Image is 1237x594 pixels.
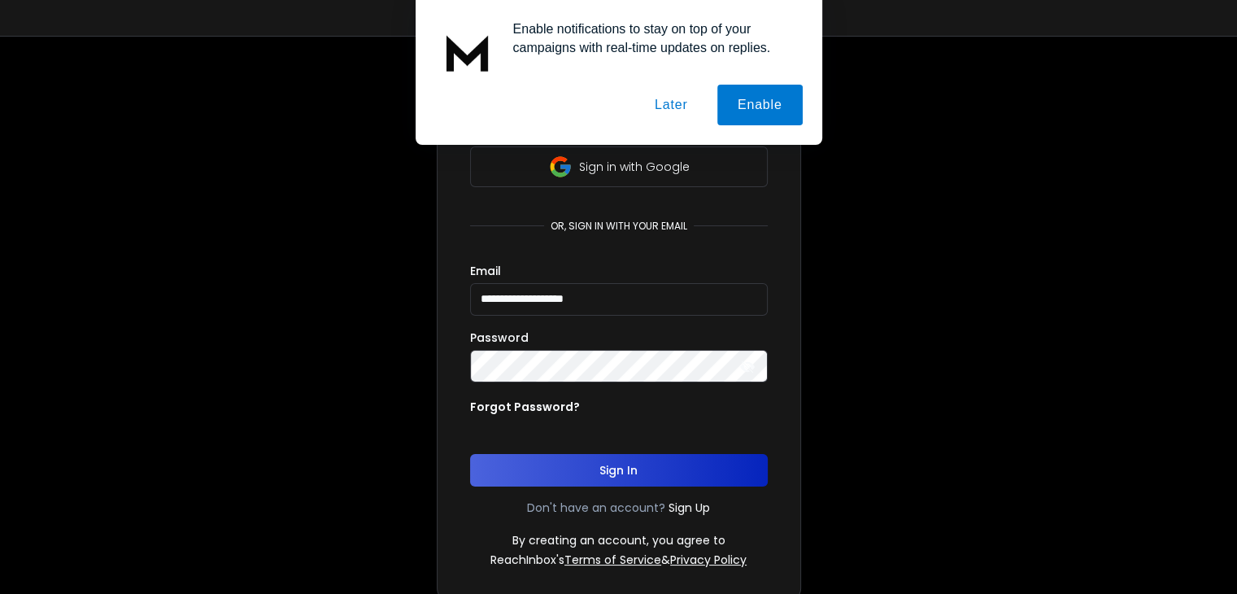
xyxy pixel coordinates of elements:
[512,532,725,548] p: By creating an account, you agree to
[544,220,694,233] p: or, sign in with your email
[669,500,710,516] a: Sign Up
[470,399,580,415] p: Forgot Password?
[500,20,803,57] div: Enable notifications to stay on top of your campaigns with real-time updates on replies.
[717,85,803,125] button: Enable
[579,159,690,175] p: Sign in with Google
[490,552,747,568] p: ReachInbox's &
[670,552,747,568] a: Privacy Policy
[527,500,665,516] p: Don't have an account?
[435,20,500,85] img: notification icon
[470,454,768,487] button: Sign In
[470,265,501,277] label: Email
[564,552,661,568] a: Terms of Service
[470,146,768,187] button: Sign in with Google
[470,332,529,343] label: Password
[634,85,708,125] button: Later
